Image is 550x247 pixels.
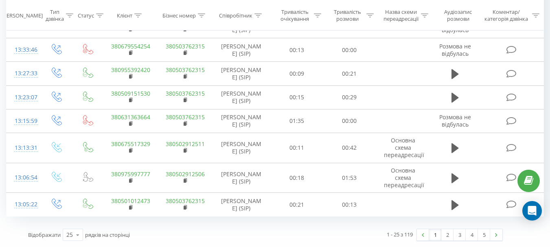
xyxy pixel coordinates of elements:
[331,9,364,22] div: Тривалість розмови
[438,9,479,22] div: Аудіозапис розмови
[2,12,43,19] div: [PERSON_NAME]
[482,9,530,22] div: Коментар/категорія дзвінка
[212,109,271,133] td: [PERSON_NAME] (SIP)
[15,90,32,105] div: 13:23:07
[28,231,61,238] span: Відображати
[15,42,32,58] div: 13:33:46
[441,229,454,240] a: 2
[15,66,32,81] div: 13:27:33
[166,90,205,97] a: 380503762315
[166,66,205,74] a: 380503762315
[323,133,376,163] td: 00:42
[162,12,196,19] div: Бізнес номер
[271,109,323,133] td: 01:35
[271,133,323,163] td: 00:11
[429,229,441,240] a: 1
[15,197,32,212] div: 13:05:22
[271,62,323,85] td: 00:09
[15,140,32,156] div: 13:13:31
[323,38,376,62] td: 00:00
[383,9,419,22] div: Назва схеми переадресації
[323,109,376,133] td: 00:00
[212,133,271,163] td: [PERSON_NAME] (SIP)
[271,85,323,109] td: 00:15
[212,85,271,109] td: [PERSON_NAME] (SIP)
[439,113,471,128] span: Розмова не відбулась
[212,38,271,62] td: [PERSON_NAME] (SIP)
[376,163,430,193] td: Основна схема переадресації
[15,113,32,129] div: 13:15:59
[46,9,64,22] div: Тип дзвінка
[166,140,205,148] a: 380502912511
[111,140,150,148] a: 380675517329
[85,231,130,238] span: рядків на сторінці
[117,12,132,19] div: Клієнт
[15,170,32,186] div: 13:06:54
[376,133,430,163] td: Основна схема переадресації
[212,193,271,216] td: [PERSON_NAME] (SIP)
[466,229,478,240] a: 4
[454,229,466,240] a: 3
[522,201,542,221] div: Open Intercom Messenger
[66,231,73,239] div: 25
[387,230,413,238] div: 1 - 25 з 119
[323,193,376,216] td: 00:13
[166,170,205,178] a: 380502912506
[166,197,205,205] a: 380503762315
[439,18,471,33] span: Розмова не відбулась
[111,66,150,74] a: 380955392420
[212,163,271,193] td: [PERSON_NAME] (SIP)
[219,12,252,19] div: Співробітник
[271,193,323,216] td: 00:21
[111,197,150,205] a: 380501012473
[111,42,150,50] a: 380679554254
[323,62,376,85] td: 00:21
[271,163,323,193] td: 00:18
[111,170,150,178] a: 380975997777
[439,42,471,57] span: Розмова не відбулась
[212,62,271,85] td: [PERSON_NAME] (SIP)
[478,229,490,240] a: 5
[278,9,312,22] div: Тривалість очікування
[323,163,376,193] td: 01:53
[323,85,376,109] td: 00:29
[271,38,323,62] td: 00:13
[166,42,205,50] a: 380503762315
[166,113,205,121] a: 380503762315
[111,90,150,97] a: 380509151530
[78,12,94,19] div: Статус
[111,113,150,121] a: 380631363664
